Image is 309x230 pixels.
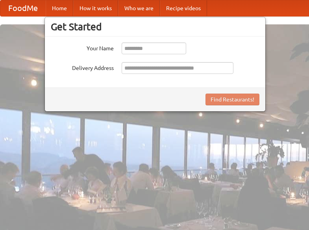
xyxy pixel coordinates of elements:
[205,94,259,105] button: Find Restaurants!
[160,0,207,16] a: Recipe videos
[51,62,114,72] label: Delivery Address
[118,0,160,16] a: Who we are
[51,21,259,33] h3: Get Started
[73,0,118,16] a: How it works
[51,42,114,52] label: Your Name
[0,0,46,16] a: FoodMe
[46,0,73,16] a: Home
